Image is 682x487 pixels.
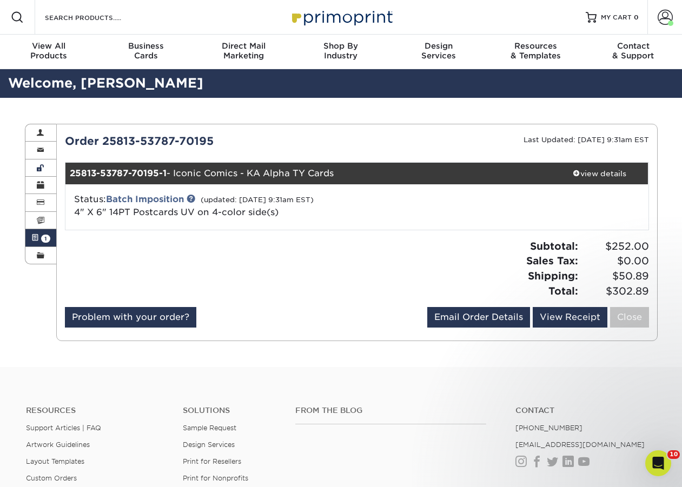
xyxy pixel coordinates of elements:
div: Marketing [195,41,292,61]
img: Primoprint [287,5,395,29]
a: Contact& Support [585,35,682,69]
div: & Templates [487,41,585,61]
div: Services [390,41,487,61]
a: [EMAIL_ADDRESS][DOMAIN_NAME] [515,441,645,449]
strong: Total: [548,285,578,297]
a: Print for Nonprofits [183,474,248,482]
a: view details [551,163,648,184]
strong: Shipping: [528,270,578,282]
span: 10 [667,450,680,459]
span: 0 [634,14,639,21]
span: 1 [41,235,50,243]
a: [PHONE_NUMBER] [515,424,582,432]
a: Print for Resellers [183,457,241,465]
div: Industry [292,41,389,61]
small: (updated: [DATE] 9:31am EST) [201,196,314,204]
div: & Support [585,41,682,61]
div: Status: [66,193,454,219]
h4: Solutions [183,406,279,415]
span: Contact [585,41,682,51]
a: Close [610,307,649,328]
span: $302.89 [581,284,649,299]
a: Email Order Details [427,307,530,328]
span: MY CART [601,13,632,22]
span: Shop By [292,41,389,51]
span: $0.00 [581,253,649,269]
div: - Iconic Comics - KA Alpha TY Cards [65,163,551,184]
iframe: Intercom live chat [645,450,671,476]
input: SEARCH PRODUCTS..... [44,11,149,24]
span: Design [390,41,487,51]
h4: From the Blog [295,406,486,415]
div: Cards [97,41,195,61]
a: Shop ByIndustry [292,35,389,69]
h4: Resources [26,406,167,415]
span: $252.00 [581,239,649,254]
a: 4" X 6" 14PT Postcards UV on 4-color side(s) [74,207,279,217]
a: Problem with your order? [65,307,196,328]
a: View Receipt [533,307,607,328]
span: $50.89 [581,269,649,284]
div: view details [551,168,648,179]
a: Design Services [183,441,235,449]
a: DesignServices [390,35,487,69]
a: Support Articles | FAQ [26,424,101,432]
div: Order 25813-53787-70195 [57,133,357,149]
strong: Subtotal: [530,240,578,252]
a: BusinessCards [97,35,195,69]
iframe: Google Customer Reviews [3,454,92,483]
a: Sample Request [183,424,236,432]
span: Resources [487,41,585,51]
strong: 25813-53787-70195-1 [70,168,167,178]
small: Last Updated: [DATE] 9:31am EST [524,136,649,144]
span: Business [97,41,195,51]
a: 1 [25,229,57,246]
a: Artwork Guidelines [26,441,90,449]
a: Direct MailMarketing [195,35,292,69]
span: Direct Mail [195,41,292,51]
a: Contact [515,406,656,415]
a: Resources& Templates [487,35,585,69]
a: Batch Imposition [106,194,184,204]
strong: Sales Tax: [526,255,578,266]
